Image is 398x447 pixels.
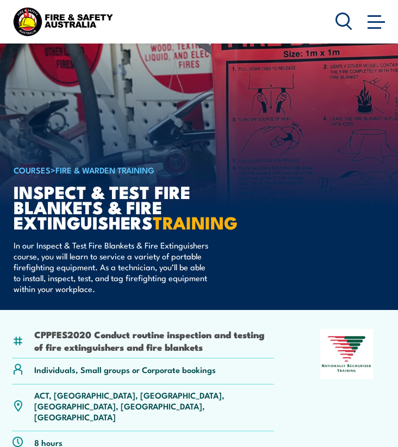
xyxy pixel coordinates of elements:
[55,164,154,176] a: Fire & Warden Training
[14,184,282,229] h1: Inspect & Test Fire Blankets & Fire Extinguishers
[14,163,282,176] h6: >
[14,240,212,294] p: In our Inspect & Test Fire Blankets & Fire Extinguishers course, you will learn to service a vari...
[34,328,274,353] li: CPPFES2020 Conduct routine inspection and testing of fire extinguishers and fire blankets
[320,329,373,379] img: Nationally Recognised Training logo.
[34,389,274,422] p: ACT, [GEOGRAPHIC_DATA], [GEOGRAPHIC_DATA], [GEOGRAPHIC_DATA], [GEOGRAPHIC_DATA], [GEOGRAPHIC_DATA]
[34,364,216,375] p: Individuals, Small groups or Corporate bookings
[153,208,238,235] strong: TRAINING
[14,164,51,176] a: COURSES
